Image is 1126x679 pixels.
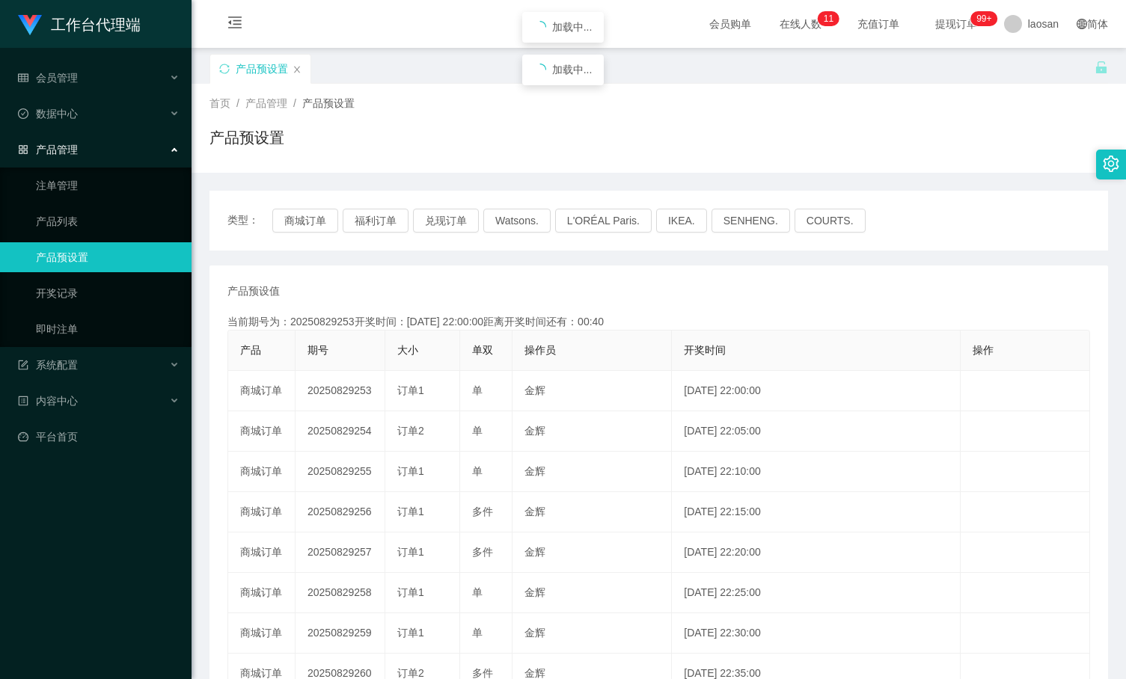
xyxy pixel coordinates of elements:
span: 开奖时间 [684,344,726,356]
span: 期号 [307,344,328,356]
span: 单 [472,465,483,477]
i: 图标: sync [219,64,230,74]
button: SENHENG. [712,209,790,233]
span: 订单2 [397,667,424,679]
td: [DATE] 22:30:00 [672,613,960,654]
td: 商城订单 [228,613,296,654]
button: 兑现订单 [413,209,479,233]
span: 提现订单 [928,19,985,29]
img: logo.9652507e.png [18,15,42,36]
td: 商城订单 [228,371,296,411]
td: 商城订单 [228,452,296,492]
span: 内容中心 [18,395,78,407]
span: 订单1 [397,384,424,396]
a: 工作台代理端 [18,18,141,30]
a: 即时注单 [36,314,180,344]
span: 订单1 [397,546,424,558]
td: [DATE] 22:20:00 [672,532,960,573]
i: 图标: global [1077,19,1087,29]
td: 商城订单 [228,411,296,452]
button: Watsons. [483,209,551,233]
span: 数据中心 [18,108,78,120]
td: 20250829258 [296,573,385,613]
button: 商城订单 [272,209,338,233]
span: 单双 [472,344,493,356]
span: / [293,97,296,109]
td: 金辉 [512,411,672,452]
td: 20250829255 [296,452,385,492]
td: 金辉 [512,371,672,411]
i: 图标: check-circle-o [18,108,28,119]
sup: 11 [818,11,839,26]
td: [DATE] 22:10:00 [672,452,960,492]
i: 图标: appstore-o [18,144,28,155]
span: 类型： [227,209,272,233]
span: 产品预设置 [302,97,355,109]
span: 产品预设值 [227,283,280,299]
td: 20250829259 [296,613,385,654]
td: 商城订单 [228,532,296,573]
span: 订单1 [397,465,424,477]
span: 订单1 [397,506,424,517]
span: 在线人数 [772,19,829,29]
a: 产品列表 [36,206,180,236]
td: 20250829257 [296,532,385,573]
span: 多件 [472,546,493,558]
h1: 工作台代理端 [51,1,141,49]
td: 20250829256 [296,492,385,532]
button: COURTS. [795,209,866,233]
button: IKEA. [656,209,707,233]
td: 金辉 [512,613,672,654]
span: 产品 [240,344,261,356]
span: 加载中... [552,64,593,76]
i: icon: loading [534,64,546,76]
div: 当前期号为：20250829253开奖时间：[DATE] 22:00:00距离开奖时间还有：00:40 [227,314,1090,330]
i: 图标: close [293,65,302,74]
i: 图标: profile [18,396,28,406]
td: 金辉 [512,532,672,573]
span: 单 [472,425,483,437]
a: 图标: dashboard平台首页 [18,422,180,452]
p: 1 [824,11,829,26]
td: 金辉 [512,452,672,492]
td: 商城订单 [228,573,296,613]
td: [DATE] 22:15:00 [672,492,960,532]
i: 图标: form [18,360,28,370]
i: 图标: setting [1103,156,1119,172]
button: 福利订单 [343,209,409,233]
span: 单 [472,384,483,396]
span: 产品管理 [18,144,78,156]
i: icon: loading [534,21,546,33]
span: 订单1 [397,586,424,598]
td: 金辉 [512,573,672,613]
i: 图标: menu-fold [209,1,260,49]
span: 加载中... [552,21,593,33]
button: L'ORÉAL Paris. [555,209,652,233]
td: 20250829254 [296,411,385,452]
h1: 产品预设置 [209,126,284,149]
span: 系统配置 [18,359,78,371]
span: 会员管理 [18,72,78,84]
td: [DATE] 22:05:00 [672,411,960,452]
td: [DATE] 22:00:00 [672,371,960,411]
span: 大小 [397,344,418,356]
a: 注单管理 [36,170,180,200]
span: 操作 [973,344,994,356]
i: 图标: unlock [1095,61,1108,74]
td: [DATE] 22:25:00 [672,573,960,613]
span: 产品管理 [245,97,287,109]
a: 开奖记录 [36,278,180,308]
p: 1 [829,11,834,26]
span: 充值订单 [850,19,907,29]
span: 单 [472,586,483,598]
span: 多件 [472,506,493,517]
span: 订单1 [397,627,424,639]
td: 商城订单 [228,492,296,532]
div: 产品预设置 [236,55,288,83]
i: 图标: table [18,73,28,83]
a: 产品预设置 [36,242,180,272]
span: 多件 [472,667,493,679]
span: 订单2 [397,425,424,437]
span: / [236,97,239,109]
td: 金辉 [512,492,672,532]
